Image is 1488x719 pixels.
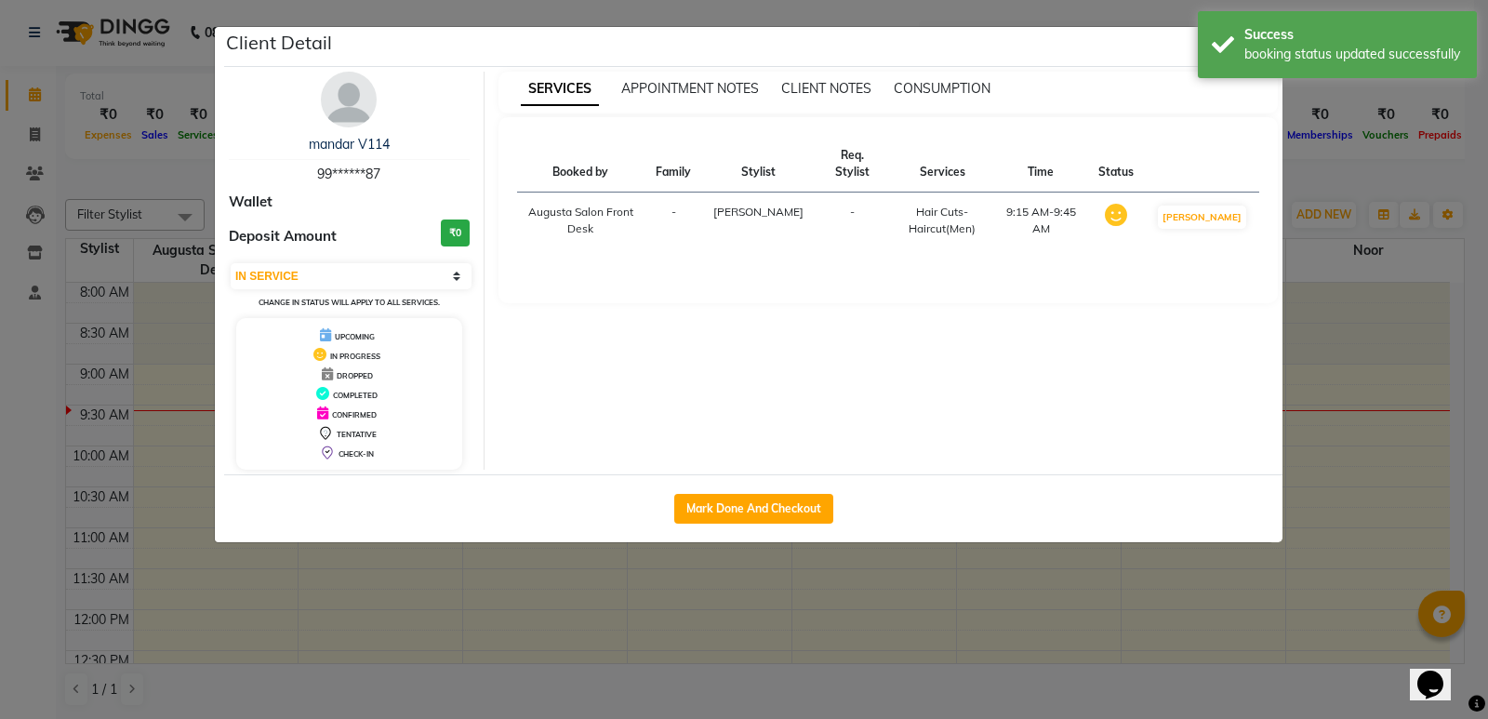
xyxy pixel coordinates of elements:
th: Booked by [517,136,645,193]
div: Success [1244,25,1463,45]
span: Deposit Amount [229,226,337,247]
div: Hair Cuts-Haircut(Men) [901,204,984,237]
span: [PERSON_NAME] [713,205,804,219]
span: DROPPED [337,371,373,380]
td: - [815,193,889,249]
th: Time [994,136,1087,193]
h3: ₹0 [441,220,470,246]
span: COMPLETED [333,391,378,400]
small: Change in status will apply to all services. [259,298,440,307]
a: mandar V114 [309,136,390,153]
iframe: chat widget [1410,645,1469,700]
div: booking status updated successfully [1244,45,1463,64]
span: APPOINTMENT NOTES [621,80,759,97]
span: SERVICES [521,73,599,106]
span: CHECK-IN [339,449,374,459]
span: UPCOMING [335,332,375,341]
span: CONFIRMED [332,410,377,419]
td: - [644,193,702,249]
th: Stylist [702,136,815,193]
td: 9:15 AM-9:45 AM [994,193,1087,249]
span: Wallet [229,192,272,213]
img: avatar [321,72,377,127]
th: Family [644,136,702,193]
th: Status [1087,136,1145,193]
td: Augusta Salon Front Desk [517,193,645,249]
th: Services [890,136,995,193]
th: Req. Stylist [815,136,889,193]
span: CLIENT NOTES [781,80,871,97]
button: Mark Done And Checkout [674,494,833,524]
span: TENTATIVE [337,430,377,439]
button: [PERSON_NAME] [1158,206,1246,229]
h5: Client Detail [226,29,332,57]
span: CONSUMPTION [894,80,990,97]
span: IN PROGRESS [330,352,380,361]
